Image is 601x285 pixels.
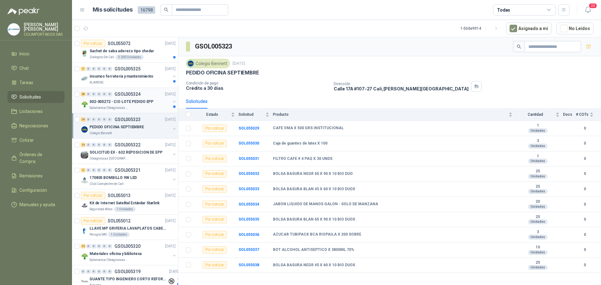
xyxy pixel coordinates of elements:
div: Por cotizar [203,140,227,147]
p: SOL055013 [108,193,131,198]
div: 0 [91,67,96,71]
p: LLAVE MP GRIFERIA LAVAPLATOS CABEZA EXTRAIBLE [90,226,167,232]
b: JABON LIQUIDO DE MANOS GALON - SOLO DE MANZANA [273,202,378,207]
div: 0 [107,92,112,96]
div: 1 Unidades [114,207,136,212]
div: Por cotizar [203,155,227,162]
b: 0 [576,247,593,253]
a: Por cotizarSOL055013[DATE] Company LogoKit de Internet Satelital Estándar StarlinkSeguridad Atlas... [72,189,178,215]
button: No Leídos [557,23,593,34]
h3: GSOL005323 [195,42,233,51]
span: 16798 [138,6,155,14]
p: Salamanca Oleaginosas SAS [90,257,129,262]
b: SOL055033 [239,187,259,191]
div: Por cotizar [81,192,105,199]
p: GSOL005319 [115,269,141,274]
a: SOL055030 [239,141,259,145]
p: Sachet de salsa aderezo tipo chedar [90,48,154,54]
a: Por cotizarSOL055012[DATE] Company LogoLLAVE MP GRIFERIA LAVAPLATOS CABEZA EXTRAIBLEPerugia SAS1 ... [72,215,178,240]
button: 20 [582,4,593,16]
b: 3 [516,139,559,144]
p: GUANTE TIPO INGENIERO CORTO REFORZADO [90,276,167,282]
span: Tareas [19,79,33,86]
a: Negociaciones [8,120,64,132]
b: SOL055031 [239,156,259,161]
p: Perugia SAS [90,232,107,237]
span: Chat [19,65,29,72]
b: 0 [576,171,593,177]
span: # COTs [576,112,588,117]
th: Cantidad [516,109,563,121]
img: Company Logo [81,50,88,57]
p: [DATE] [165,193,176,199]
p: [DATE] [169,269,180,275]
p: KLARENS [90,80,103,85]
b: 0 [576,232,593,238]
p: [DATE] [165,142,176,148]
a: Manuales y ayuda [8,199,64,211]
div: 0 [107,168,112,172]
p: [DATE] [165,41,176,47]
div: 0 [86,117,91,122]
b: SOL055036 [239,232,259,237]
b: SOL055029 [239,126,259,130]
b: Caja de guantes de latex X 100 [273,141,327,146]
div: Por cotizar [203,185,227,193]
b: SOL055035 [239,217,259,221]
p: Club Campestre de Cali [90,181,124,186]
div: Unidades [528,265,547,270]
div: 0 [107,117,112,122]
a: Órdenes de Compra [8,149,64,167]
div: Unidades [528,189,547,194]
div: 13 [81,244,85,248]
th: Solicitud [239,109,273,121]
a: SOL055038 [239,263,259,267]
div: 0 [86,67,91,71]
a: 2 0 0 0 0 0 GSOL005321[DATE] Company Logo170805 BOMBILLO 9W LEDClub Campestre de Cali [81,166,177,186]
b: SOL055034 [239,202,259,206]
div: 0 [97,168,101,172]
div: 0 [97,67,101,71]
b: BOLSA BASURA BLAN 65 X 90 X 10 BIO DUOX [273,217,355,222]
b: 3 [516,230,559,235]
div: 0 [86,244,91,248]
div: Unidades [528,159,547,164]
b: 0 [576,216,593,222]
a: SOL055032 [239,171,259,176]
div: Por cotizar [203,170,227,178]
b: 25 [516,184,559,189]
div: 0 [102,244,107,248]
b: 0 [576,156,593,162]
th: # COTs [576,109,601,121]
span: search [517,44,521,49]
div: Por cotizar [203,216,227,223]
img: Company Logo [187,60,194,67]
p: SOL055012 [108,219,131,223]
p: [DATE] [165,243,176,249]
p: Materiales oficina y biblioteca [90,251,141,257]
p: Oleaginosas [GEOGRAPHIC_DATA][PERSON_NAME] [90,156,129,161]
b: 25 [516,215,559,220]
p: [PERSON_NAME] [PERSON_NAME] [24,23,64,31]
img: Logo peakr [8,8,39,15]
a: Inicio [8,48,64,60]
a: Solicitudes [8,91,64,103]
div: Solicitudes [186,98,208,105]
b: 0 [576,186,593,192]
b: 0 [576,125,593,131]
b: SOL055037 [239,247,259,252]
img: Company Logo [81,252,88,260]
div: 0 [97,92,101,96]
h1: Mis solicitudes [93,5,133,14]
div: 0 [97,269,101,274]
div: 0 [86,143,91,147]
div: 7 [81,67,85,71]
div: Unidades [528,250,547,255]
div: Por cotizar [203,231,227,238]
div: 0 [107,143,112,147]
div: 1 - 50 de 9914 [460,23,501,33]
a: Configuración [8,184,64,196]
a: 26 0 0 0 0 0 GSOL005324[DATE] Company Logo002-005272 - CIO LOTE PEDIDO EPPSalamanca Oleaginosas SAS [81,90,177,110]
span: Estado [195,112,230,117]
